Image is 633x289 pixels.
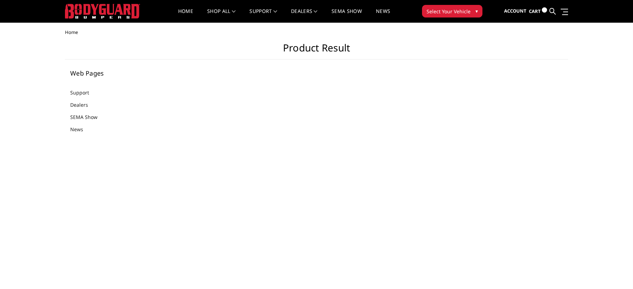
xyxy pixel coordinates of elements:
a: Support [249,9,277,22]
a: Dealers [70,101,97,108]
a: Dealers [291,9,318,22]
a: Cart [529,2,547,21]
span: ▾ [475,7,478,15]
a: News [70,126,92,133]
a: News [376,9,390,22]
a: shop all [207,9,235,22]
a: Account [504,2,526,21]
a: SEMA Show [70,113,106,121]
button: Select Your Vehicle [422,5,482,17]
a: Home [178,9,193,22]
span: Cart [529,8,541,14]
span: Account [504,8,526,14]
span: Select Your Vehicle [427,8,471,15]
h5: Web Pages [70,70,155,76]
span: Home [65,29,78,35]
a: SEMA Show [332,9,362,22]
a: Support [70,89,98,96]
img: BODYGUARD BUMPERS [65,4,140,19]
h1: Product Result [65,42,568,59]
